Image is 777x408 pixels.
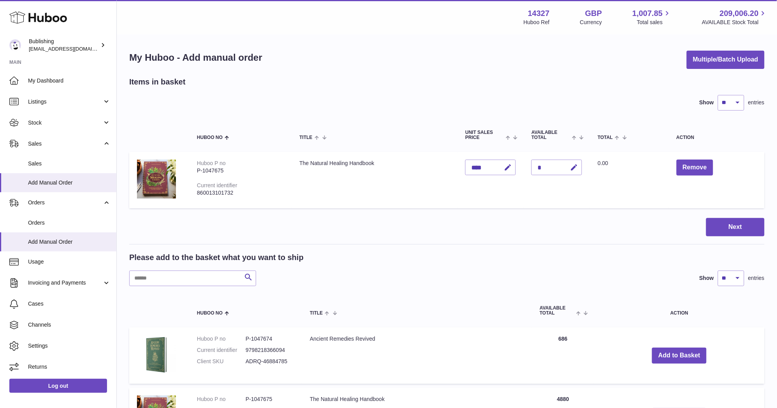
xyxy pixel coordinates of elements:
div: Current identifier [197,182,237,188]
dt: Client SKU [197,358,246,365]
span: Settings [28,342,111,350]
span: AVAILABLE Stock Total [702,19,768,26]
h2: Please add to the basket what you want to ship [129,252,304,263]
span: Listings [28,98,102,106]
span: [EMAIL_ADDRESS][DOMAIN_NAME] [29,46,114,52]
div: Bublishing [29,38,99,53]
img: Ancient Remedies Revived [137,335,176,374]
img: maricar@bublishing.com [9,39,21,51]
span: Cases [28,300,111,308]
span: My Dashboard [28,77,111,84]
dt: Huboo P no [197,335,246,343]
strong: 14327 [528,8,550,19]
div: Action [677,135,757,140]
button: Next [706,218,765,236]
a: 209,006.20 AVAILABLE Stock Total [702,8,768,26]
span: AVAILABLE Total [540,306,574,316]
span: Returns [28,363,111,371]
dd: 9798218366094 [246,346,294,354]
th: Action [594,298,765,324]
span: Huboo no [197,311,223,316]
a: Log out [9,379,107,393]
div: Currency [580,19,602,26]
td: The Natural Healing Handbook [292,152,457,208]
button: Remove [677,160,713,176]
span: 209,006.20 [720,8,759,19]
span: 1,007.85 [633,8,663,19]
dt: Current identifier [197,346,246,354]
span: AVAILABLE Total [531,130,570,140]
span: Add Manual Order [28,179,111,186]
span: Total sales [637,19,672,26]
img: The Natural Healing Handbook [137,160,176,199]
span: Total [598,135,613,140]
label: Show [700,274,714,282]
a: 1,007.85 Total sales [633,8,672,26]
span: Sales [28,160,111,167]
span: Huboo no [197,135,223,140]
span: Usage [28,258,111,266]
span: Invoicing and Payments [28,279,102,287]
span: 0.00 [598,160,608,166]
span: Title [299,135,312,140]
h1: My Huboo - Add manual order [129,51,262,64]
div: P-1047675 [197,167,284,174]
dd: P-1047674 [246,335,294,343]
span: entries [748,274,765,282]
td: 686 [532,327,594,384]
dd: P-1047675 [246,396,294,403]
span: Orders [28,199,102,206]
strong: GBP [585,8,602,19]
span: entries [748,99,765,106]
span: Channels [28,321,111,329]
span: Unit Sales Price [465,130,504,140]
button: Multiple/Batch Upload [687,51,765,69]
span: Sales [28,140,102,148]
button: Add to Basket [652,348,707,364]
dt: Huboo P no [197,396,246,403]
span: Title [310,311,323,316]
td: Ancient Remedies Revived [302,327,532,384]
span: Stock [28,119,102,127]
h2: Items in basket [129,77,186,87]
div: Huboo P no [197,160,226,166]
dd: ADRQ-46884785 [246,358,294,365]
div: 860013101732 [197,189,284,197]
span: Orders [28,219,111,227]
label: Show [700,99,714,106]
div: Huboo Ref [524,19,550,26]
span: Add Manual Order [28,238,111,246]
